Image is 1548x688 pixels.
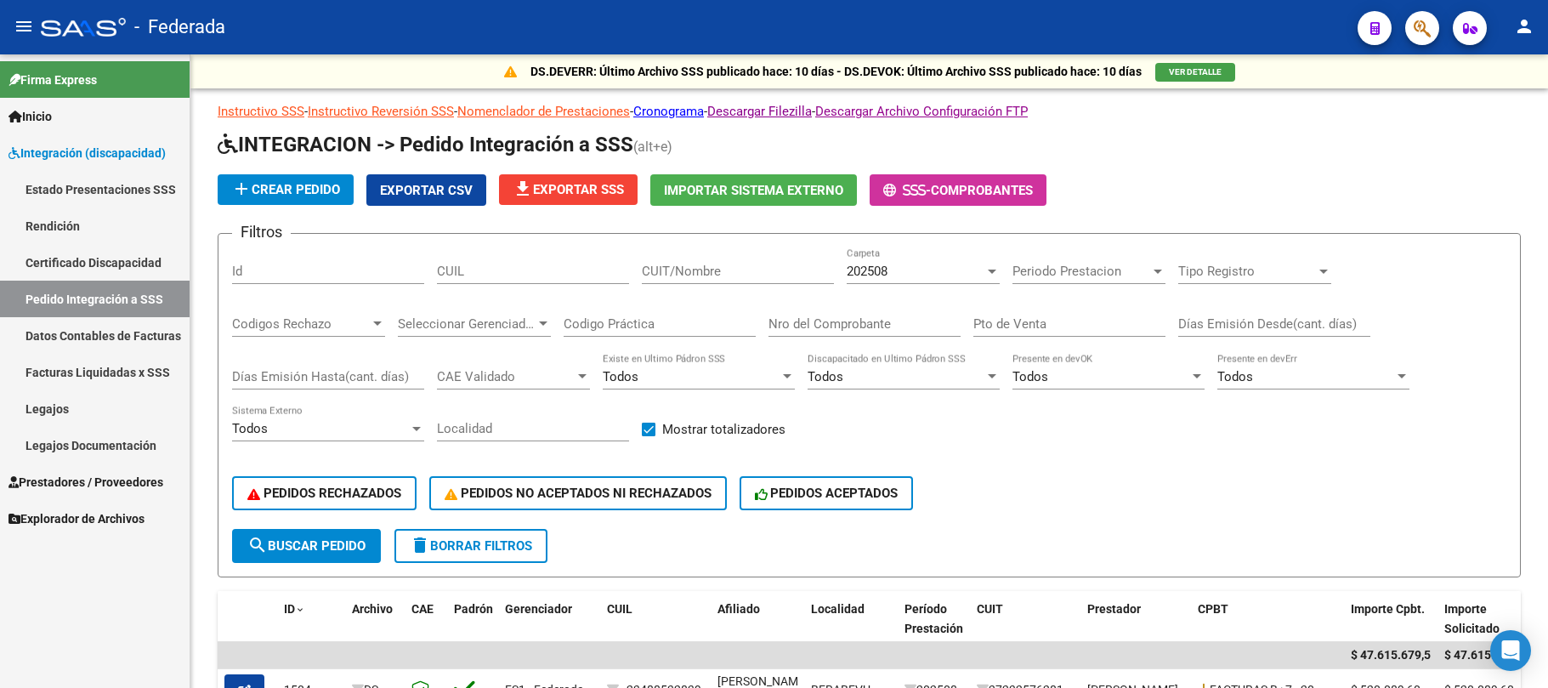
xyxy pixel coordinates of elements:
span: ID [284,602,295,616]
mat-icon: search [247,535,268,555]
span: Exportar CSV [380,183,473,198]
span: Inicio [9,107,52,126]
span: Todos [603,369,638,384]
span: Crear Pedido [231,182,340,197]
mat-icon: menu [14,16,34,37]
span: Importe Cpbt. [1351,602,1425,616]
span: (alt+e) [633,139,672,155]
span: PEDIDOS RECHAZADOS [247,486,401,501]
span: $ 47.615.679,50 [1444,648,1531,662]
a: Descargar Archivo Configuración FTP [815,104,1028,119]
span: CAE [411,602,434,616]
span: Afiliado [717,602,760,616]
span: Comprobantes [931,183,1033,198]
mat-icon: person [1514,16,1534,37]
mat-icon: add [231,179,252,199]
span: Seleccionar Gerenciador [398,316,536,332]
span: Buscar Pedido [247,538,366,554]
span: Importe Solicitado [1444,602,1500,635]
datatable-header-cell: Importe Solicitado [1437,591,1531,666]
span: CAE Validado [437,369,575,384]
span: CPBT [1198,602,1228,616]
button: PEDIDOS NO ACEPTADOS NI RECHAZADOS [429,476,727,510]
button: PEDIDOS RECHAZADOS [232,476,417,510]
datatable-header-cell: Gerenciador [498,591,600,666]
span: Todos [1012,369,1048,384]
span: Codigos Rechazo [232,316,370,332]
button: Exportar CSV [366,174,486,206]
datatable-header-cell: CUIL [600,591,711,666]
datatable-header-cell: Prestador [1080,591,1191,666]
span: - [883,183,931,198]
a: Instructivo SSS [218,104,304,119]
datatable-header-cell: Padrón [447,591,498,666]
span: $ 47.615.679,50 [1351,648,1437,662]
span: Exportar SSS [513,182,624,197]
datatable-header-cell: Importe Cpbt. [1344,591,1437,666]
span: Gerenciador [505,602,572,616]
p: DS.DEVERR: Último Archivo SSS publicado hace: 10 días - DS.DEVOK: Último Archivo SSS publicado ha... [530,62,1142,81]
span: Período Prestación [904,602,963,635]
span: CUIT [977,602,1003,616]
span: Padrón [454,602,493,616]
datatable-header-cell: CAE [405,591,447,666]
span: Firma Express [9,71,97,89]
mat-icon: delete [410,535,430,555]
button: Importar Sistema Externo [650,174,857,206]
div: Open Intercom Messenger [1490,630,1531,671]
a: Nomenclador de Prestaciones [457,104,630,119]
button: PEDIDOS ACEPTADOS [740,476,914,510]
a: Cronograma [633,104,704,119]
span: PEDIDOS ACEPTADOS [755,486,899,501]
datatable-header-cell: ID [277,591,345,666]
button: VER DETALLE [1155,63,1235,82]
span: Integración (discapacidad) [9,144,166,162]
span: Todos [1217,369,1253,384]
span: Prestador [1087,602,1141,616]
button: Buscar Pedido [232,529,381,563]
datatable-header-cell: Localidad [804,591,898,666]
button: Crear Pedido [218,174,354,205]
span: INTEGRACION -> Pedido Integración a SSS [218,133,633,156]
p: - - - - - [218,102,1521,121]
span: Mostrar totalizadores [662,419,785,440]
button: Exportar SSS [499,174,638,205]
span: Archivo [352,602,393,616]
datatable-header-cell: Archivo [345,591,405,666]
span: Borrar Filtros [410,538,532,554]
button: -Comprobantes [870,174,1046,206]
span: VER DETALLE [1169,67,1222,77]
a: Descargar Filezilla [707,104,812,119]
a: Instructivo Reversión SSS [308,104,454,119]
span: CUIL [607,602,632,616]
datatable-header-cell: CPBT [1191,591,1344,666]
datatable-header-cell: Afiliado [711,591,804,666]
span: Todos [232,421,268,436]
span: Importar Sistema Externo [664,183,843,198]
datatable-header-cell: Período Prestación [898,591,970,666]
span: PEDIDOS NO ACEPTADOS NI RECHAZADOS [445,486,712,501]
button: Borrar Filtros [394,529,547,563]
span: Localidad [811,602,865,616]
span: Tipo Registro [1178,264,1316,279]
span: Periodo Prestacion [1012,264,1150,279]
span: Todos [808,369,843,384]
span: - Federada [134,9,225,46]
h3: Filtros [232,220,291,244]
span: 202508 [847,264,887,279]
span: Prestadores / Proveedores [9,473,163,492]
datatable-header-cell: CUIT [970,591,1080,666]
mat-icon: file_download [513,179,533,199]
span: Explorador de Archivos [9,509,145,528]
